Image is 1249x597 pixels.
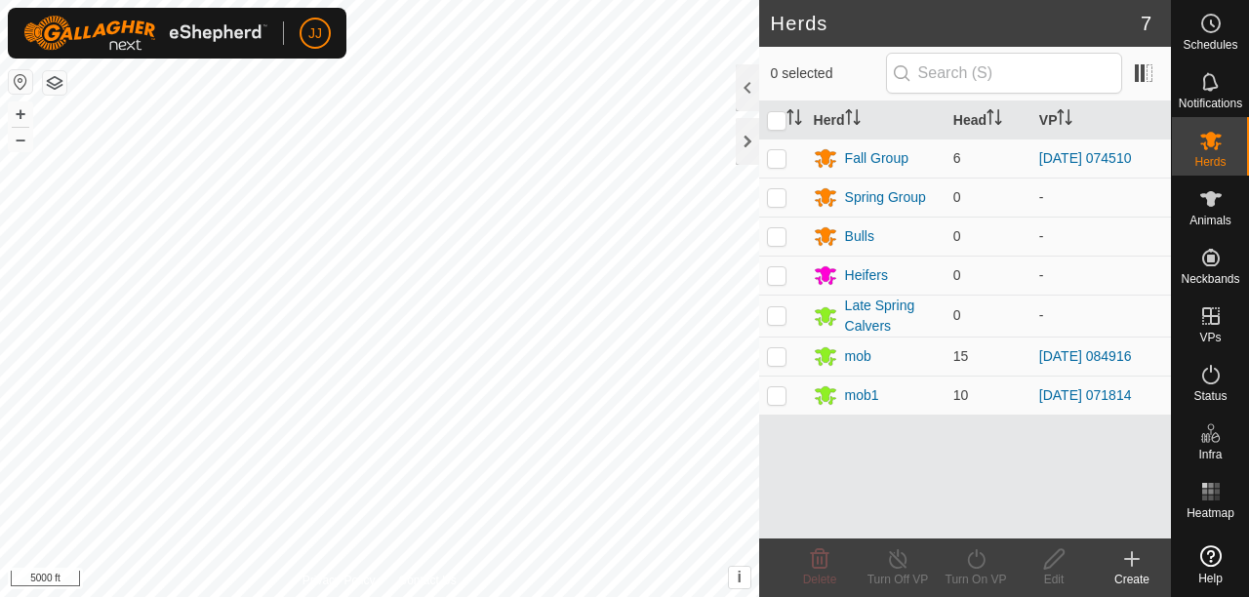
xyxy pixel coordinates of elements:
[1181,273,1239,285] span: Neckbands
[937,571,1015,588] div: Turn On VP
[886,53,1122,94] input: Search (S)
[953,387,969,403] span: 10
[1198,449,1222,460] span: Infra
[1031,101,1171,139] th: VP
[803,573,837,586] span: Delete
[43,71,66,95] button: Map Layers
[953,228,961,244] span: 0
[1179,98,1242,109] span: Notifications
[845,296,938,337] div: Late Spring Calvers
[1039,348,1132,364] a: [DATE] 084916
[845,112,861,128] p-sorticon: Activate to sort
[1189,215,1231,226] span: Animals
[1141,9,1151,38] span: 7
[1199,332,1221,343] span: VPs
[1193,390,1227,402] span: Status
[9,128,32,151] button: –
[1198,573,1223,584] span: Help
[953,348,969,364] span: 15
[9,70,32,94] button: Reset Map
[398,572,456,589] a: Contact Us
[786,112,802,128] p-sorticon: Activate to sort
[302,572,376,589] a: Privacy Policy
[1039,387,1132,403] a: [DATE] 071814
[1031,178,1171,217] td: -
[806,101,946,139] th: Herd
[1093,571,1171,588] div: Create
[737,569,741,585] span: i
[1015,571,1093,588] div: Edit
[987,112,1002,128] p-sorticon: Activate to sort
[1187,507,1234,519] span: Heatmap
[9,102,32,126] button: +
[23,16,267,51] img: Gallagher Logo
[946,101,1031,139] th: Head
[845,265,888,286] div: Heifers
[1172,537,1249,592] a: Help
[1039,150,1132,166] a: [DATE] 074510
[953,150,961,166] span: 6
[953,267,961,283] span: 0
[1194,156,1226,168] span: Herds
[953,307,961,323] span: 0
[308,23,322,44] span: JJ
[845,148,908,169] div: Fall Group
[1031,295,1171,337] td: -
[729,567,750,588] button: i
[1031,217,1171,256] td: -
[859,571,937,588] div: Turn Off VP
[771,12,1141,35] h2: Herds
[845,385,879,406] div: mob1
[771,63,886,84] span: 0 selected
[845,187,926,208] div: Spring Group
[1183,39,1237,51] span: Schedules
[1031,256,1171,295] td: -
[1057,112,1072,128] p-sorticon: Activate to sort
[953,189,961,205] span: 0
[845,346,871,367] div: mob
[845,226,874,247] div: Bulls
